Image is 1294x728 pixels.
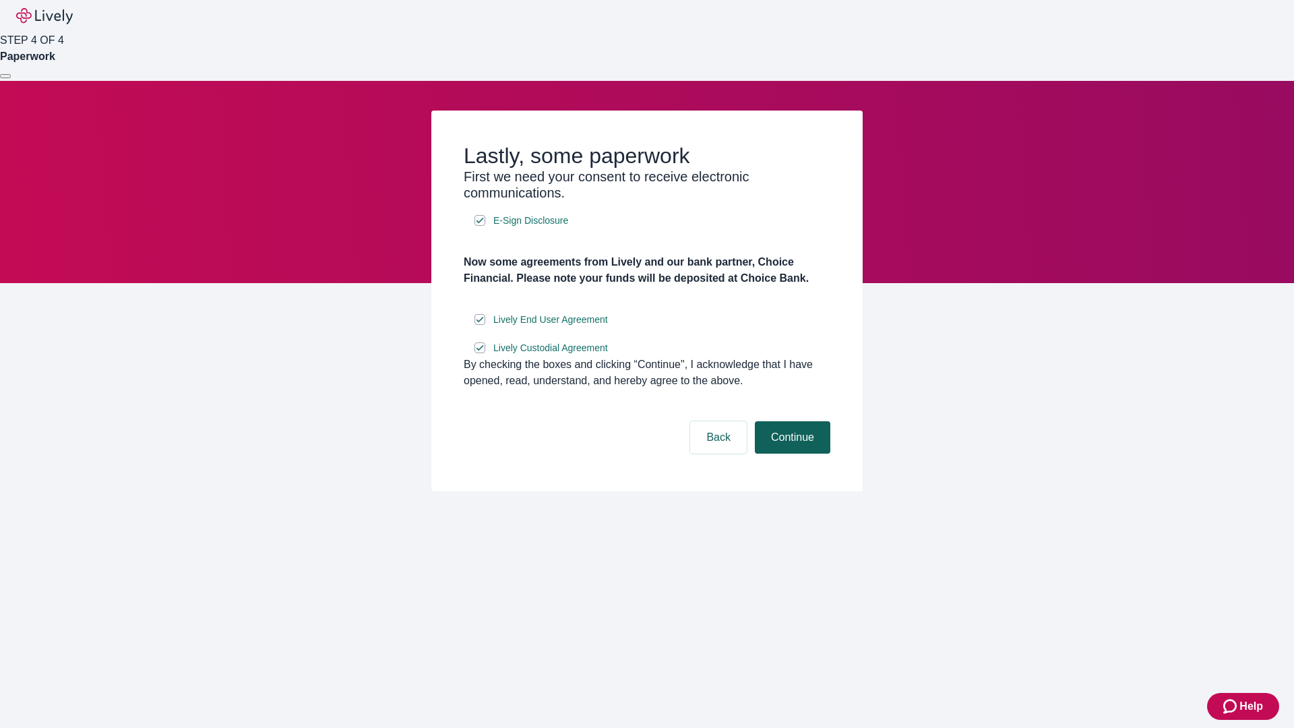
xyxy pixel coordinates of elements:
h4: Now some agreements from Lively and our bank partner, Choice Financial. Please note your funds wi... [464,254,830,286]
a: e-sign disclosure document [491,212,571,229]
h2: Lastly, some paperwork [464,143,830,169]
svg: Zendesk support icon [1223,698,1239,715]
div: By checking the boxes and clicking “Continue", I acknowledge that I have opened, read, understand... [464,357,830,389]
span: Help [1239,698,1263,715]
h3: First we need your consent to receive electronic communications. [464,169,830,201]
a: e-sign disclosure document [491,311,611,328]
img: Lively [16,8,73,24]
span: Lively End User Agreement [493,313,608,327]
button: Zendesk support iconHelp [1207,693,1279,720]
span: E-Sign Disclosure [493,214,568,228]
button: Continue [755,421,830,454]
span: Lively Custodial Agreement [493,341,608,355]
a: e-sign disclosure document [491,340,611,357]
button: Back [690,421,747,454]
